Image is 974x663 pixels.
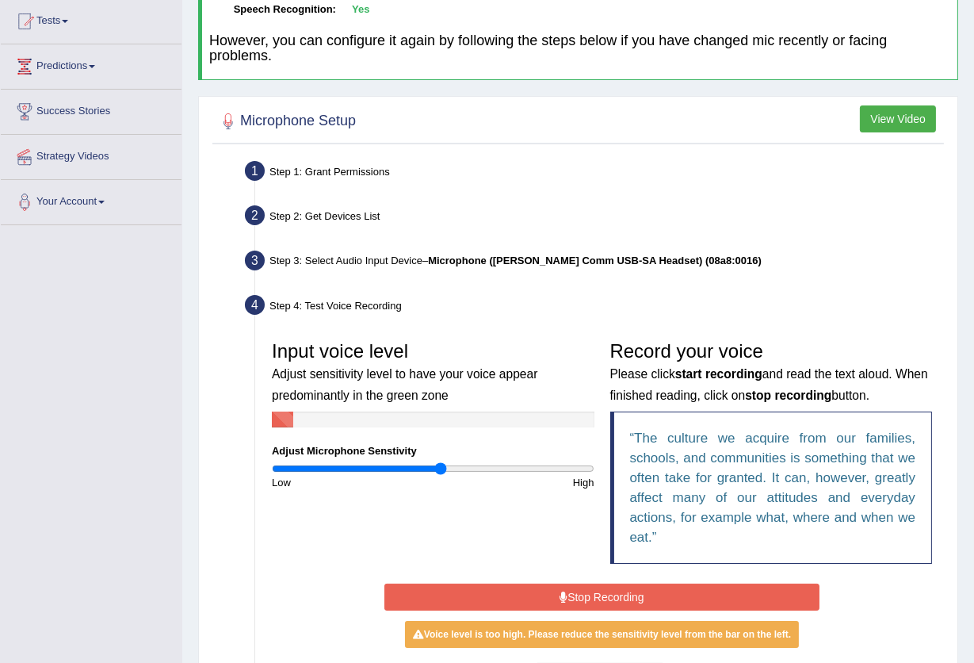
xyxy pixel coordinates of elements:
div: Step 4: Test Voice Recording [238,290,950,325]
div: Step 3: Select Audio Input Device [238,246,950,281]
div: Low [264,475,433,490]
b: Microphone ([PERSON_NAME] Comm USB-SA Headset) (08a8:0016) [428,255,762,266]
div: Voice level is too high. Please reduce the sensitivity level from the bar on the left. [405,621,799,648]
q: The culture we acquire from our families, schools, and communities is something that we often tak... [630,431,916,545]
div: Step 1: Grant Permissions [238,156,950,191]
div: Step 2: Get Devices List [238,201,950,236]
h3: Input voice level [272,341,594,404]
a: Predictions [1,44,181,84]
h2: Microphone Setup [216,109,356,133]
label: Adjust Microphone Senstivity [272,443,417,458]
b: Yes [352,3,369,15]
h4: However, you can configure it again by following the steps below if you have changed mic recently... [209,33,950,65]
dt: Speech Recognition: [209,2,336,17]
b: stop recording [745,389,831,402]
div: High [433,475,602,490]
a: Your Account [1,180,181,220]
small: Please click and read the text aloud. When finished reading, click on button. [610,367,928,401]
h3: Record your voice [610,341,933,404]
small: Adjust sensitivity level to have your voice appear predominantly in the green zone [272,367,537,401]
b: start recording [675,367,762,381]
a: Strategy Videos [1,135,181,174]
button: View Video [860,105,936,132]
a: Success Stories [1,90,181,129]
span: – [422,255,762,266]
button: Stop Recording [384,584,819,611]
